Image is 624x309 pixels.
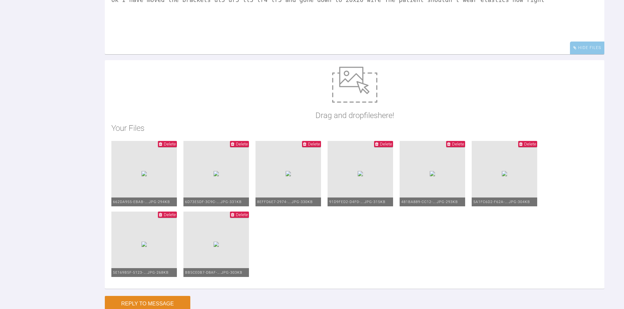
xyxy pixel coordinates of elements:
[286,171,291,176] img: 1a2eafc4-3648-4629-8df5-429368b23b34
[308,142,320,146] span: Delete
[111,122,598,134] h2: Your Files
[214,171,219,176] img: 27ae6b6c-33c7-4169-8ab4-f4727092e405
[452,142,464,146] span: Delete
[236,142,248,146] span: Delete
[570,42,604,54] div: Hide Files
[142,242,147,247] img: 8e9a9a3a-a225-404f-a417-81bad71ce921
[142,171,147,176] img: edc78d86-4ca1-4400-a650-20da2f04da05
[214,242,219,247] img: 851c8569-a221-4c01-b421-4e50398cc477
[473,200,530,204] span: 5A1FC6D2-F62A-….jpg - 304KB
[113,200,170,204] span: 662DA955-EBAB-….jpg - 294KB
[257,200,313,204] span: 8EFFD6E7-2974-….jpg - 330KB
[502,171,507,176] img: 6b46c07c-05d9-4fa8-8ae5-84b290421c01
[164,142,176,146] span: Delete
[185,200,242,204] span: 6D73E5DF-3C9C-….jpg - 331KB
[236,212,248,217] span: Delete
[401,200,458,204] span: 481BA889-CC12-….jpg - 293KB
[380,142,392,146] span: Delete
[113,270,169,275] span: 5E169B5F-5123-….jpg - 268KB
[164,212,176,217] span: Delete
[524,142,536,146] span: Delete
[185,270,242,275] span: BB5CE0B7-D8AF-….jpg - 303KB
[315,109,394,122] p: Drag and drop files here!
[430,171,435,176] img: 9da09c55-a3fe-4441-bbaf-701c04653efd
[329,200,386,204] span: 91D9FED2-D4F0-….jpg - 315KB
[358,171,363,176] img: 7e657ee2-9d84-4f5c-8fb2-e1ec09e36433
